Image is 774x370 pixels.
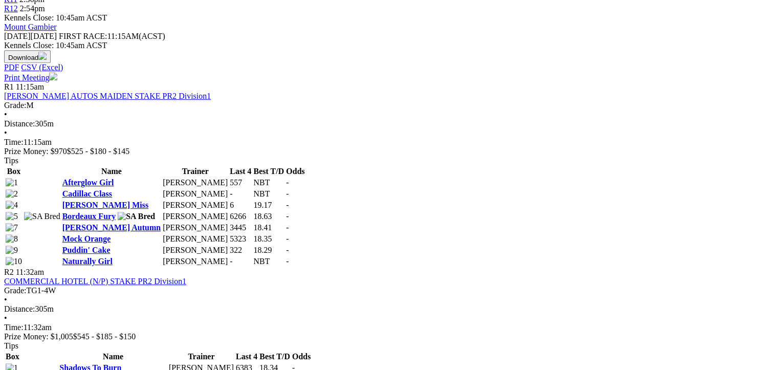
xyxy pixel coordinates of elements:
[24,212,60,221] img: SA Bred
[62,178,114,187] a: Afterglow Girl
[4,32,57,40] span: [DATE]
[16,82,44,91] span: 11:15am
[253,166,285,177] th: Best T/D
[286,201,289,209] span: -
[62,223,161,232] a: [PERSON_NAME] Autumn
[4,332,770,341] div: Prize Money: $1,005
[7,167,21,176] span: Box
[4,286,770,295] div: TG1-4W
[162,189,228,199] td: [PERSON_NAME]
[4,101,770,110] div: M
[162,166,228,177] th: Trainer
[229,223,252,233] td: 3445
[4,156,18,165] span: Tips
[292,352,311,362] th: Odds
[4,50,51,63] button: Download
[20,4,45,13] span: 2:54pm
[21,63,63,72] a: CSV (Excel)
[253,211,285,222] td: 18.63
[229,211,252,222] td: 6266
[4,138,24,146] span: Time:
[62,166,161,177] th: Name
[4,295,7,304] span: •
[4,41,770,50] div: Kennels Close: 10:45am ACST
[4,63,770,72] div: Download
[49,72,57,80] img: printer.svg
[168,352,234,362] th: Trainer
[162,256,228,267] td: [PERSON_NAME]
[229,234,252,244] td: 5323
[4,128,7,137] span: •
[73,332,136,341] span: $545 - $185 - $150
[4,286,27,295] span: Grade:
[286,257,289,266] span: -
[253,189,285,199] td: NBT
[162,234,228,244] td: [PERSON_NAME]
[59,32,107,40] span: FIRST RACE:
[285,166,305,177] th: Odds
[4,110,7,119] span: •
[162,200,228,210] td: [PERSON_NAME]
[6,189,18,199] img: 2
[229,166,252,177] th: Last 4
[4,138,770,147] div: 11:15am
[4,268,14,276] span: R2
[6,178,18,187] img: 1
[4,73,57,82] a: Print Meeting
[162,223,228,233] td: [PERSON_NAME]
[286,189,289,198] span: -
[59,32,165,40] span: 11:15AM(ACST)
[229,256,252,267] td: -
[4,304,35,313] span: Distance:
[162,211,228,222] td: [PERSON_NAME]
[229,200,252,210] td: 6
[4,341,18,350] span: Tips
[286,223,289,232] span: -
[4,323,770,332] div: 11:32am
[38,52,47,60] img: download.svg
[4,277,186,286] a: COMMERCIAL HOTEL (N/P) STAKE PR2 Division1
[6,212,18,221] img: 5
[4,4,18,13] a: R12
[229,178,252,188] td: 557
[6,201,18,210] img: 4
[59,352,167,362] th: Name
[62,201,148,209] a: [PERSON_NAME] Miss
[286,178,289,187] span: -
[4,101,27,110] span: Grade:
[4,63,19,72] a: PDF
[16,268,44,276] span: 11:32am
[253,223,285,233] td: 18.41
[259,352,291,362] th: Best T/D
[4,32,31,40] span: [DATE]
[4,92,211,100] a: [PERSON_NAME] AUTOS MAIDEN STAKE PR2 Division1
[286,212,289,221] span: -
[253,178,285,188] td: NBT
[62,212,116,221] a: Bordeaux Fury
[162,178,228,188] td: [PERSON_NAME]
[253,234,285,244] td: 18.35
[6,246,18,255] img: 9
[4,323,24,332] span: Time:
[253,256,285,267] td: NBT
[62,189,112,198] a: Cadillac Class
[162,245,228,255] td: [PERSON_NAME]
[6,352,19,361] span: Box
[229,245,252,255] td: 322
[253,200,285,210] td: 19.17
[6,234,18,244] img: 8
[4,119,35,128] span: Distance:
[235,352,258,362] th: Last 4
[62,234,111,243] a: Mock Orange
[4,13,107,22] span: Kennels Close: 10:45am ACST
[286,234,289,243] span: -
[4,314,7,322] span: •
[4,304,770,314] div: 305m
[67,147,130,156] span: $525 - $180 - $145
[229,189,252,199] td: -
[4,147,770,156] div: Prize Money: $970
[118,212,155,221] img: SA Bred
[4,82,14,91] span: R1
[4,23,57,31] a: Mount Gambier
